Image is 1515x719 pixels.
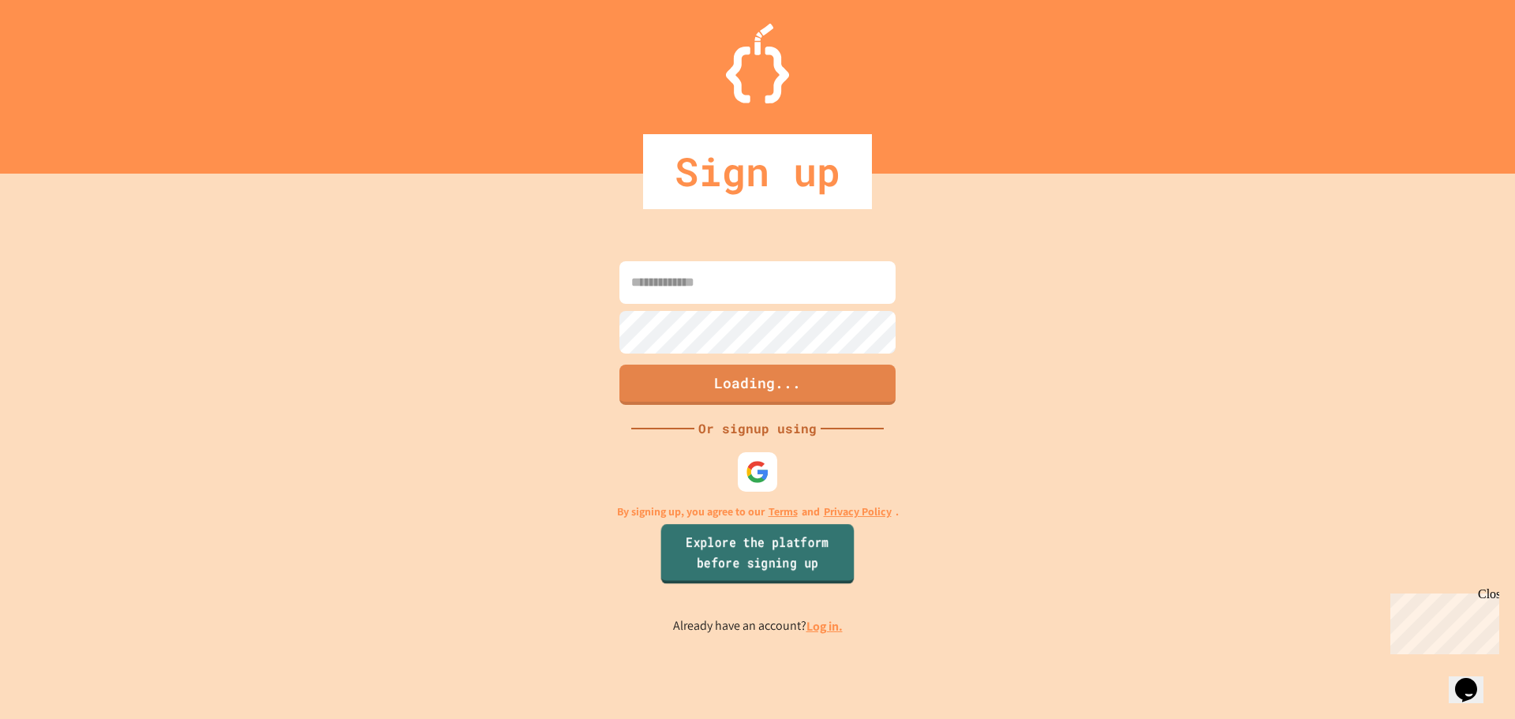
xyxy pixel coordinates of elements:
a: Explore the platform before signing up [661,524,855,584]
a: Terms [769,504,798,520]
a: Privacy Policy [824,504,892,520]
iframe: chat widget [1449,656,1499,703]
div: Sign up [643,134,872,209]
div: Or signup using [694,419,821,438]
p: Already have an account? [673,616,843,636]
a: Log in. [806,618,843,635]
button: Loading... [619,365,896,405]
iframe: chat widget [1384,587,1499,654]
p: By signing up, you agree to our and . [617,504,899,520]
img: Logo.svg [726,24,789,103]
img: google-icon.svg [746,460,769,484]
div: Chat with us now!Close [6,6,109,100]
